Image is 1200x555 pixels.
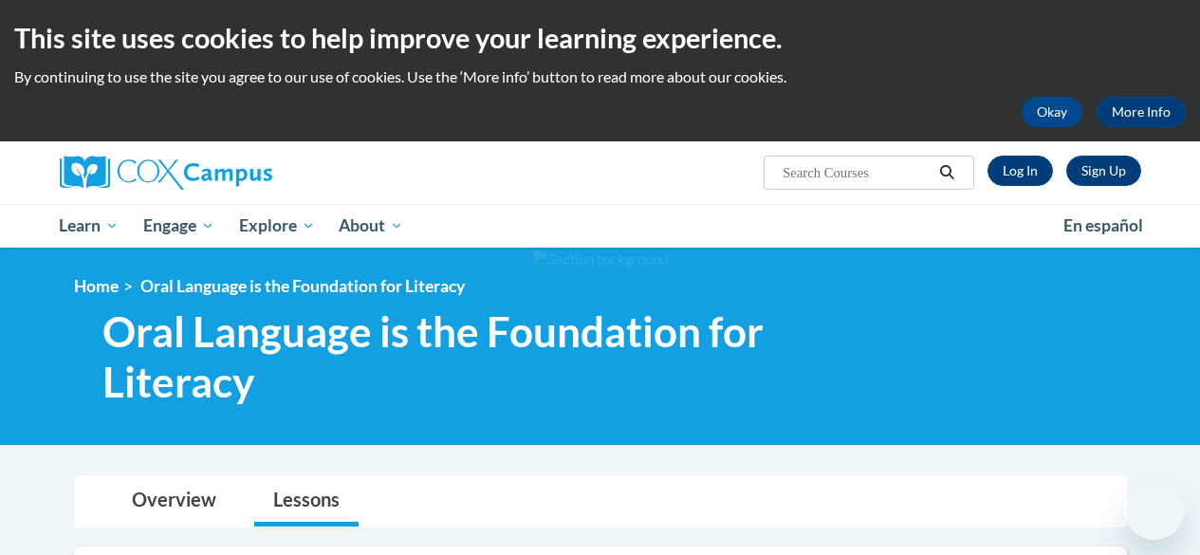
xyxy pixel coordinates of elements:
[1124,479,1185,540] iframe: Button to launch messaging window
[227,204,327,248] a: Explore
[1051,206,1155,246] a: En español
[14,66,1186,87] p: By continuing to use the site you agree to our use of cookies. Use the ‘More info’ button to read...
[1022,97,1082,127] button: Okay
[988,156,1053,186] a: Log In
[932,161,961,184] button: Search
[781,161,932,184] input: Search Courses
[326,204,415,248] a: About
[239,214,315,237] span: Explore
[14,19,1186,57] h2: This site uses cookies to help improve your learning experience.
[533,250,668,270] img: Section background
[74,276,119,296] a: Home
[339,214,403,237] span: About
[47,204,132,248] a: Learn
[46,204,1155,248] div: Main menu
[140,276,465,296] span: Oral Language is the Foundation for Literacy
[143,214,214,237] span: Engage
[60,156,272,190] img: Cox Campus
[254,476,359,527] a: Lessons
[1066,156,1141,186] a: Register
[131,204,227,248] a: Engage
[60,156,401,190] a: Cox Campus
[1097,97,1186,127] a: More Info
[102,306,885,407] span: Oral Language is the Foundation for Literacy
[59,214,119,237] span: Learn
[1063,215,1143,235] span: En español
[113,476,235,527] a: Overview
